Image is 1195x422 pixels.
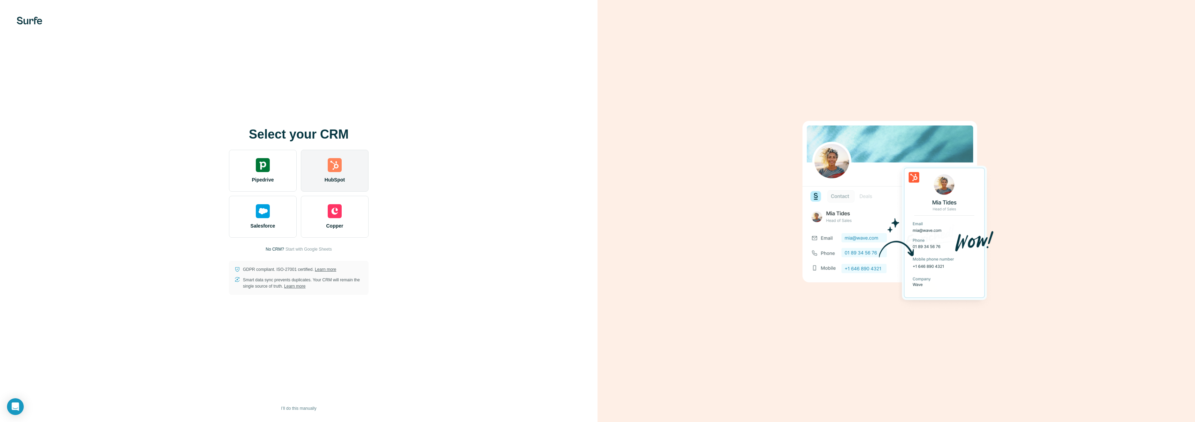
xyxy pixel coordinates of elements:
[243,277,363,289] p: Smart data sync prevents duplicates. Your CRM will remain the single source of truth.
[285,246,332,252] button: Start with Google Sheets
[256,158,270,172] img: pipedrive's logo
[252,176,274,183] span: Pipedrive
[328,158,342,172] img: hubspot's logo
[7,398,24,415] div: Open Intercom Messenger
[276,403,321,414] button: I’ll do this manually
[284,284,305,289] a: Learn more
[281,405,316,412] span: I’ll do this manually
[326,222,343,229] span: Copper
[325,176,345,183] span: HubSpot
[266,246,284,252] p: No CRM?
[229,127,369,141] h1: Select your CRM
[17,17,42,24] img: Surfe's logo
[243,266,336,273] p: GDPR compliant. ISO-27001 certified.
[256,204,270,218] img: salesforce's logo
[799,110,994,312] img: HUBSPOT image
[315,267,336,272] a: Learn more
[251,222,275,229] span: Salesforce
[328,204,342,218] img: copper's logo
